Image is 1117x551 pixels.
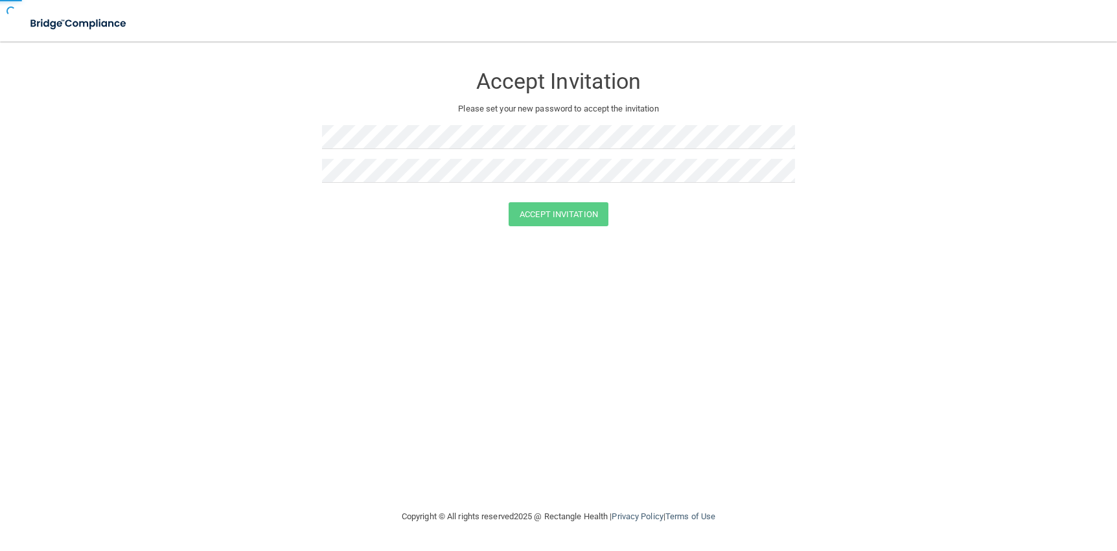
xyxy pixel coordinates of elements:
a: Terms of Use [665,511,715,521]
div: Copyright © All rights reserved 2025 @ Rectangle Health | | [322,496,795,537]
a: Privacy Policy [612,511,663,521]
button: Accept Invitation [509,202,608,226]
p: Please set your new password to accept the invitation [332,101,785,117]
h3: Accept Invitation [322,69,795,93]
img: bridge_compliance_login_screen.278c3ca4.svg [19,10,139,37]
